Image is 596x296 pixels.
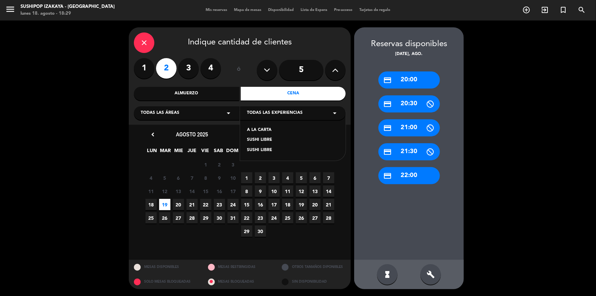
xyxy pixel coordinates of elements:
span: 16 [255,199,266,210]
span: 23 [255,212,266,224]
span: 31 [227,212,239,224]
span: Pre-acceso [331,8,356,12]
span: 24 [227,199,239,210]
div: MESAS BLOQUEADAS [203,274,277,289]
i: arrow_drop_down [224,109,233,117]
span: SAB [213,147,224,158]
span: Disponibilidad [265,8,297,12]
span: VIE [200,147,211,158]
span: 10 [227,172,239,184]
label: 2 [156,58,177,79]
i: credit_card [384,76,392,84]
div: 20:00 [378,71,440,89]
span: 27 [309,212,321,224]
span: 1 [241,172,252,184]
span: 2 [214,159,225,170]
span: Lista de Espera [297,8,331,12]
button: menu [5,4,15,17]
span: 23 [214,199,225,210]
span: 1 [200,159,211,170]
div: SIN DISPONIBILIDAD [277,274,351,289]
span: 6 [309,172,321,184]
span: Mapa de mesas [231,8,265,12]
span: 8 [241,186,252,197]
span: DOM [226,147,238,158]
i: menu [5,4,15,14]
div: A LA CARTA [247,127,339,134]
span: 12 [159,186,170,197]
span: 29 [200,212,211,224]
span: 7 [323,172,334,184]
i: hourglass_full [383,270,391,279]
span: agosto 2025 [176,131,208,138]
span: 15 [241,199,252,210]
i: turned_in_not [559,6,567,14]
span: 14 [323,186,334,197]
div: Reservas disponibles [354,38,464,51]
span: MIE [173,147,184,158]
i: credit_card [384,100,392,108]
div: OTROS TAMAÑOS DIPONIBLES [277,260,351,274]
span: Mis reservas [202,8,231,12]
span: 3 [227,159,239,170]
span: 9 [255,186,266,197]
span: 6 [173,172,184,184]
i: exit_to_app [541,6,549,14]
span: 19 [159,199,170,210]
label: 3 [178,58,199,79]
span: 30 [255,226,266,237]
span: 9 [214,172,225,184]
span: 4 [282,172,293,184]
div: 21:00 [378,119,440,136]
i: credit_card [384,172,392,180]
div: lunes 18. agosto - 18:29 [20,10,115,17]
span: 26 [296,212,307,224]
span: 24 [268,212,280,224]
span: Todas las experiencias [247,110,303,117]
i: arrow_drop_down [331,109,339,117]
span: 11 [145,186,157,197]
span: 22 [241,212,252,224]
span: 7 [186,172,198,184]
i: build [427,270,435,279]
span: MAR [160,147,171,158]
span: 11 [282,186,293,197]
span: 27 [173,212,184,224]
span: 28 [186,212,198,224]
div: ó [228,58,250,82]
span: 22 [200,199,211,210]
i: add_circle_outline [522,6,530,14]
div: Sushipop Izakaya - [GEOGRAPHIC_DATA] [20,3,115,10]
i: chevron_left [149,131,156,138]
span: 5 [296,172,307,184]
span: 25 [145,212,157,224]
div: 20:30 [378,95,440,112]
span: 14 [186,186,198,197]
span: 2 [255,172,266,184]
span: 4 [145,172,157,184]
span: 15 [200,186,211,197]
span: 8 [200,172,211,184]
div: SOLO MESAS BLOQUEADAS [129,274,203,289]
div: MESAS RESTRINGIDAS [203,260,277,274]
span: Todas las áreas [141,110,179,117]
span: 29 [241,226,252,237]
span: 19 [296,199,307,210]
span: 20 [309,199,321,210]
span: JUE [186,147,198,158]
span: 18 [282,199,293,210]
span: 17 [268,199,280,210]
span: 21 [186,199,198,210]
div: 22:00 [378,167,440,184]
div: Cena [241,87,346,100]
span: 26 [159,212,170,224]
span: 17 [227,186,239,197]
div: 21:30 [378,143,440,160]
span: Tarjetas de regalo [356,8,394,12]
span: 25 [282,212,293,224]
div: Almuerzo [134,87,239,100]
span: 3 [268,172,280,184]
span: 5 [159,172,170,184]
div: MESAS DISPONIBLES [129,260,203,274]
i: search [578,6,586,14]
